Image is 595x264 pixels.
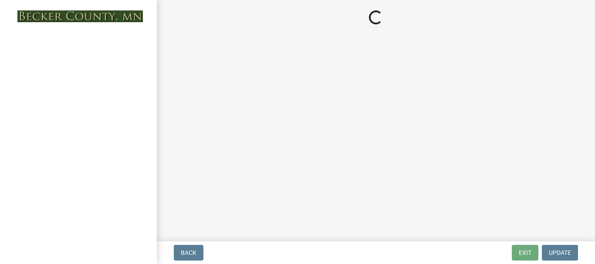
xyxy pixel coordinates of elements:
button: Exit [512,245,538,261]
button: Update [542,245,578,261]
img: Becker County, Minnesota [17,10,143,22]
span: Back [181,249,196,256]
button: Back [174,245,203,261]
span: Update [549,249,571,256]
